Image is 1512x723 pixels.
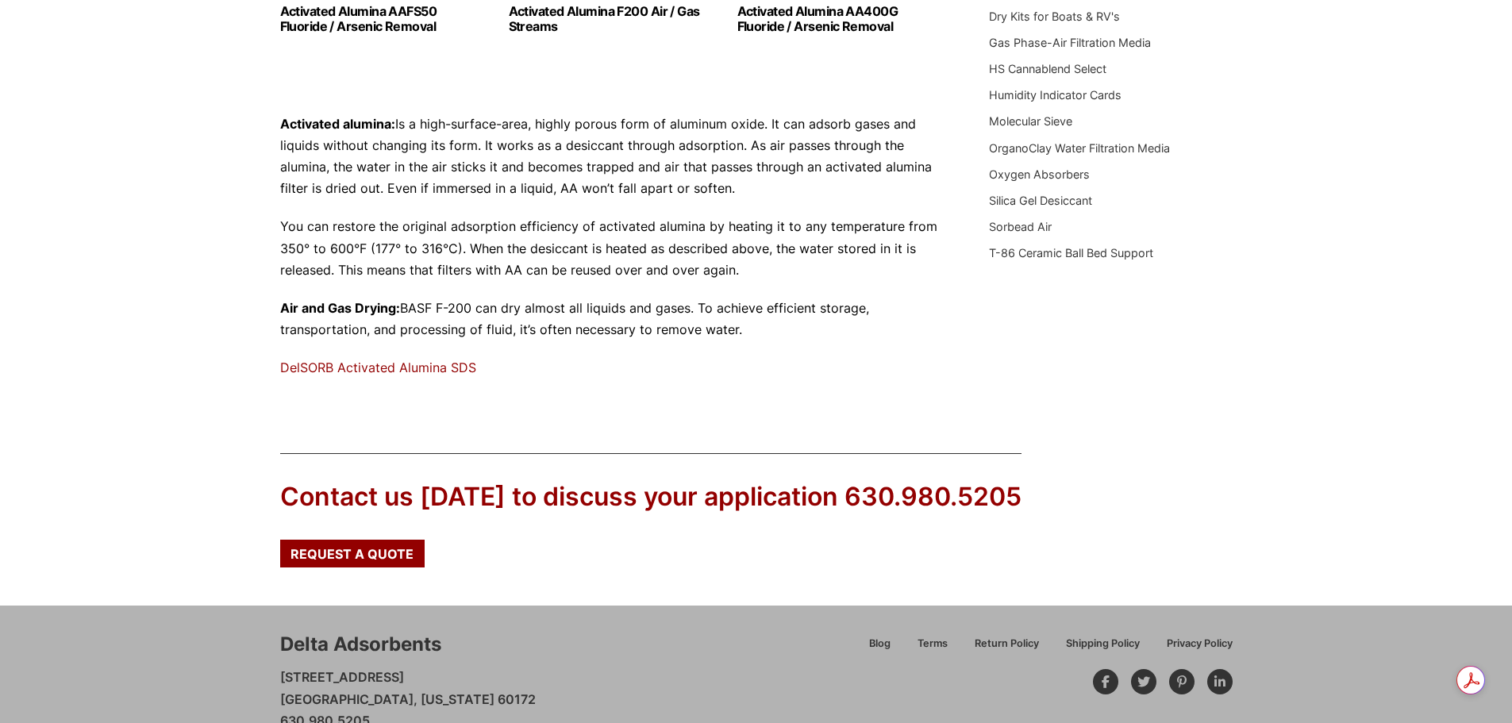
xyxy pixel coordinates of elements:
[509,4,712,34] h2: Activated Alumina F200 Air / Gas Streams
[280,540,425,567] a: Request a Quote
[975,639,1039,649] span: Return Policy
[1153,635,1233,663] a: Privacy Policy
[1167,639,1233,649] span: Privacy Policy
[904,635,961,663] a: Terms
[989,62,1106,75] a: HS Cannablend Select
[961,635,1052,663] a: Return Policy
[989,114,1072,128] a: Molecular Sieve
[989,167,1090,181] a: Oxygen Absorbers
[280,116,395,132] strong: Activated alumina:
[280,300,400,316] strong: Air and Gas Drying:
[869,639,891,649] span: Blog
[989,36,1151,49] a: Gas Phase-Air Filtration Media
[989,194,1092,207] a: Silica Gel Desiccant
[290,548,414,560] span: Request a Quote
[280,631,441,658] div: Delta Adsorbents
[1052,635,1153,663] a: Shipping Policy
[280,360,476,375] a: DelSORB Activated Alumina SDS
[989,246,1153,260] a: T-86 Ceramic Ball Bed Support
[989,141,1170,155] a: OrganoClay Water Filtration Media
[989,10,1120,23] a: Dry Kits for Boats & RV's
[918,639,948,649] span: Terms
[1066,639,1140,649] span: Shipping Policy
[280,216,942,281] p: You can restore the original adsorption efficiency of activated alumina by heating it to any temp...
[856,635,904,663] a: Blog
[280,4,483,34] h2: Activated Alumina AAFS50 Fluoride / Arsenic Removal
[280,298,942,340] p: BASF F-200 can dry almost all liquids and gases. To achieve efficient storage, transportation, an...
[280,113,942,200] p: Is a high-surface-area, highly porous form of aluminum oxide. It can adsorb gases and liquids wit...
[737,4,941,34] h2: Activated Alumina AA400G Fluoride / Arsenic Removal
[989,220,1052,233] a: Sorbead Air
[989,88,1121,102] a: Humidity Indicator Cards
[280,479,1021,515] div: Contact us [DATE] to discuss your application 630.980.5205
